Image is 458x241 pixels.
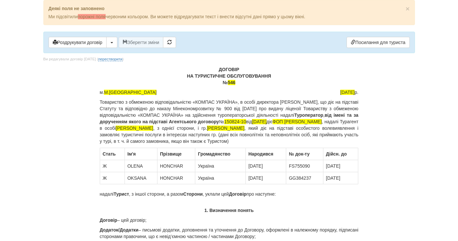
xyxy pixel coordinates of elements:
a: Посилання для туриста [347,37,409,48]
span: порожні поля [78,14,106,19]
td: HONCHAR [157,172,195,184]
p: надалі , з іншої сторони, а разом , уклали цей про наступне: [100,191,359,197]
b: Туроператор [294,113,323,118]
span: [PERSON_NAME] [116,126,153,131]
button: Роздрукувати договір [49,37,107,48]
th: Громадянство [195,148,246,160]
p: 1. Визначення понять [100,207,359,214]
th: Стать [100,148,125,160]
td: [DATE] [323,172,358,184]
p: Деякі поля не заповнено [49,5,410,12]
b: Турист [113,191,129,197]
span: 150824-10 [224,119,246,124]
th: Народився [245,148,286,160]
a: перестворити [98,57,122,61]
p: – цей договір; [100,217,359,223]
span: × [406,5,409,12]
td: HONCHAR [157,160,195,172]
td: FS755090 [286,160,323,172]
span: 546 [228,80,235,85]
span: ФОП [PERSON_NAME] [273,119,322,124]
span: м. [100,89,157,96]
span: [PERSON_NAME] [207,126,244,131]
th: Прiзвище [157,148,195,160]
th: Ім'я [125,148,157,160]
span: М.[GEOGRAPHIC_DATA] [104,90,156,95]
p: Ми підсвітили червоним кольором. Ви можете відредагувати текст і внести відсутні дані прямо у цьо... [49,13,410,20]
td: [DATE] [245,160,286,172]
span: [DATE] [340,90,355,95]
p: ДОГОВІР НА ТУРИСТИЧНЕ ОБСЛУГОВУВАННЯ № [100,66,359,86]
p: – письмові додатки, доповнення та уточнення до Договору, оформлені в належному порядку, підписані... [100,227,359,240]
b: Додаток/Додатки [100,227,139,233]
td: Україна [195,160,246,172]
td: OLENA [125,160,157,172]
td: Ж [100,160,125,172]
td: GG384237 [286,172,323,184]
td: [DATE] [323,160,358,172]
span: [DATE] [252,119,266,124]
button: Close [406,5,409,12]
div: Ви редагували договір [DATE] ( ) [43,56,124,62]
p: Товариство з обмеженою відповідальністю «КОМПАС УКРАЇНА», в особі директора [PERSON_NAME], що діє... [100,99,359,144]
span: р. [340,89,359,96]
b: Сторони [183,191,203,197]
th: № док-ту [286,148,323,160]
td: Ж [100,172,125,184]
b: Договір [229,191,246,197]
b: Договір [100,218,117,223]
td: OKSANA [125,172,157,184]
td: Україна [195,172,246,184]
th: Дійсн. до [323,148,358,160]
td: [DATE] [245,172,286,184]
button: Зберегти зміни [119,37,164,48]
